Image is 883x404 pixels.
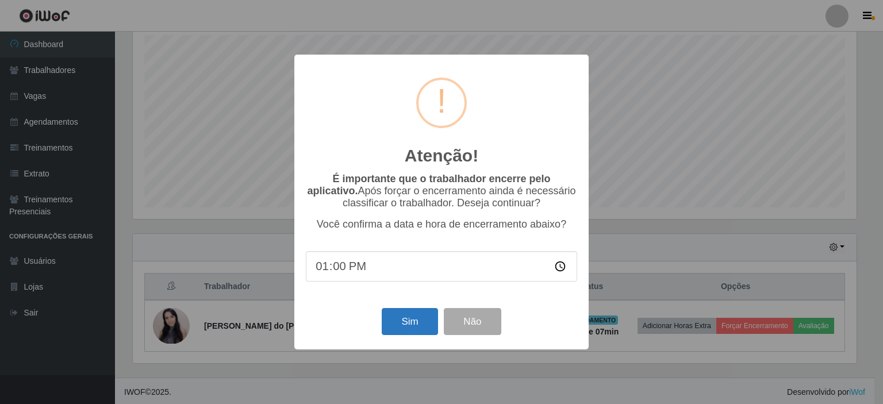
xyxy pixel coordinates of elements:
[306,173,577,209] p: Após forçar o encerramento ainda é necessário classificar o trabalhador. Deseja continuar?
[405,145,478,166] h2: Atenção!
[307,173,550,197] b: É importante que o trabalhador encerre pelo aplicativo.
[382,308,437,335] button: Sim
[306,218,577,230] p: Você confirma a data e hora de encerramento abaixo?
[444,308,501,335] button: Não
